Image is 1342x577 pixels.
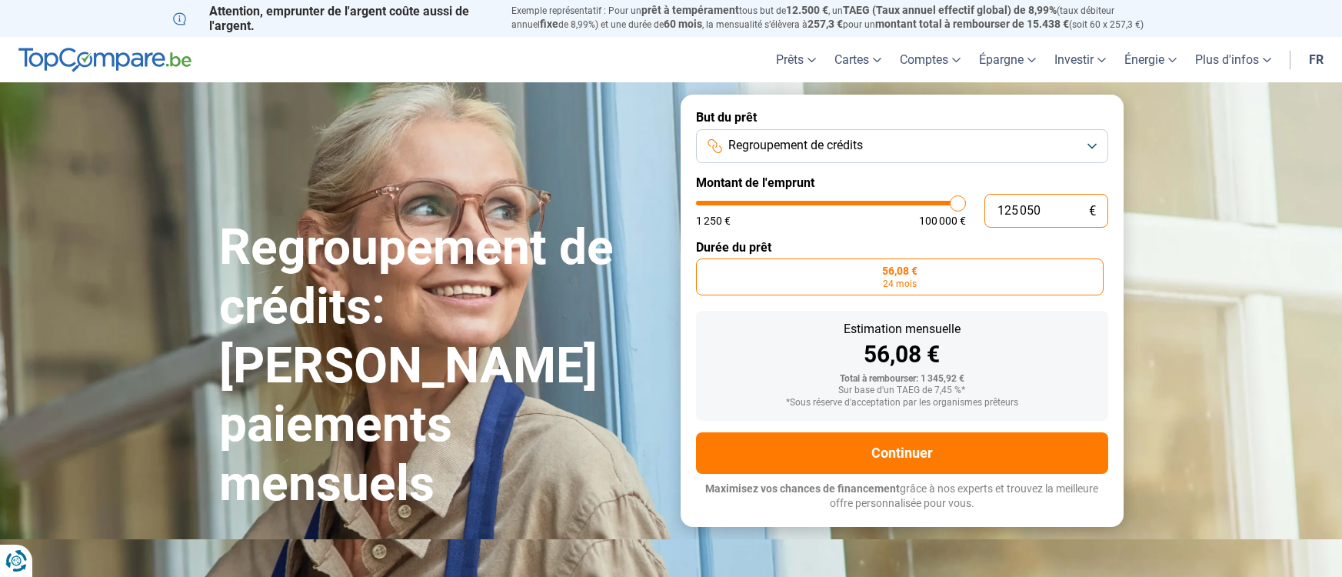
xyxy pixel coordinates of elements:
span: 60 mois [664,18,702,30]
label: But du prêt [696,110,1108,125]
a: Cartes [825,37,891,82]
a: Investir [1045,37,1115,82]
a: Plus d'infos [1186,37,1280,82]
a: Épargne [970,37,1045,82]
h1: Regroupement de crédits: [PERSON_NAME] paiements mensuels [219,218,662,514]
p: Attention, emprunter de l'argent coûte aussi de l'argent. [173,4,493,33]
label: Durée du prêt [696,240,1108,255]
span: 100 000 € [919,215,966,226]
button: Continuer [696,432,1108,474]
span: 56,08 € [882,265,917,276]
span: 24 mois [883,279,917,288]
span: 12.500 € [786,4,828,16]
a: Prêts [767,37,825,82]
span: TAEG (Taux annuel effectif global) de 8,99% [843,4,1057,16]
p: grâce à nos experts et trouvez la meilleure offre personnalisée pour vous. [696,482,1108,512]
span: 257,3 € [808,18,843,30]
img: TopCompare [18,48,191,72]
span: 1 250 € [696,215,731,226]
a: fr [1300,37,1333,82]
div: *Sous réserve d'acceptation par les organismes prêteurs [708,398,1096,409]
div: Total à rembourser: 1 345,92 € [708,374,1096,385]
div: Estimation mensuelle [708,323,1096,335]
span: prêt à tempérament [641,4,739,16]
span: € [1089,205,1096,218]
a: Énergie [1115,37,1186,82]
div: 56,08 € [708,343,1096,366]
p: Exemple représentatif : Pour un tous but de , un (taux débiteur annuel de 8,99%) et une durée de ... [511,4,1170,32]
span: Maximisez vos chances de financement [705,482,900,495]
span: fixe [540,18,558,30]
button: Regroupement de crédits [696,129,1108,163]
span: montant total à rembourser de 15.438 € [875,18,1069,30]
label: Montant de l'emprunt [696,175,1108,190]
a: Comptes [891,37,970,82]
span: Regroupement de crédits [728,137,863,154]
div: Sur base d'un TAEG de 7,45 %* [708,385,1096,396]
